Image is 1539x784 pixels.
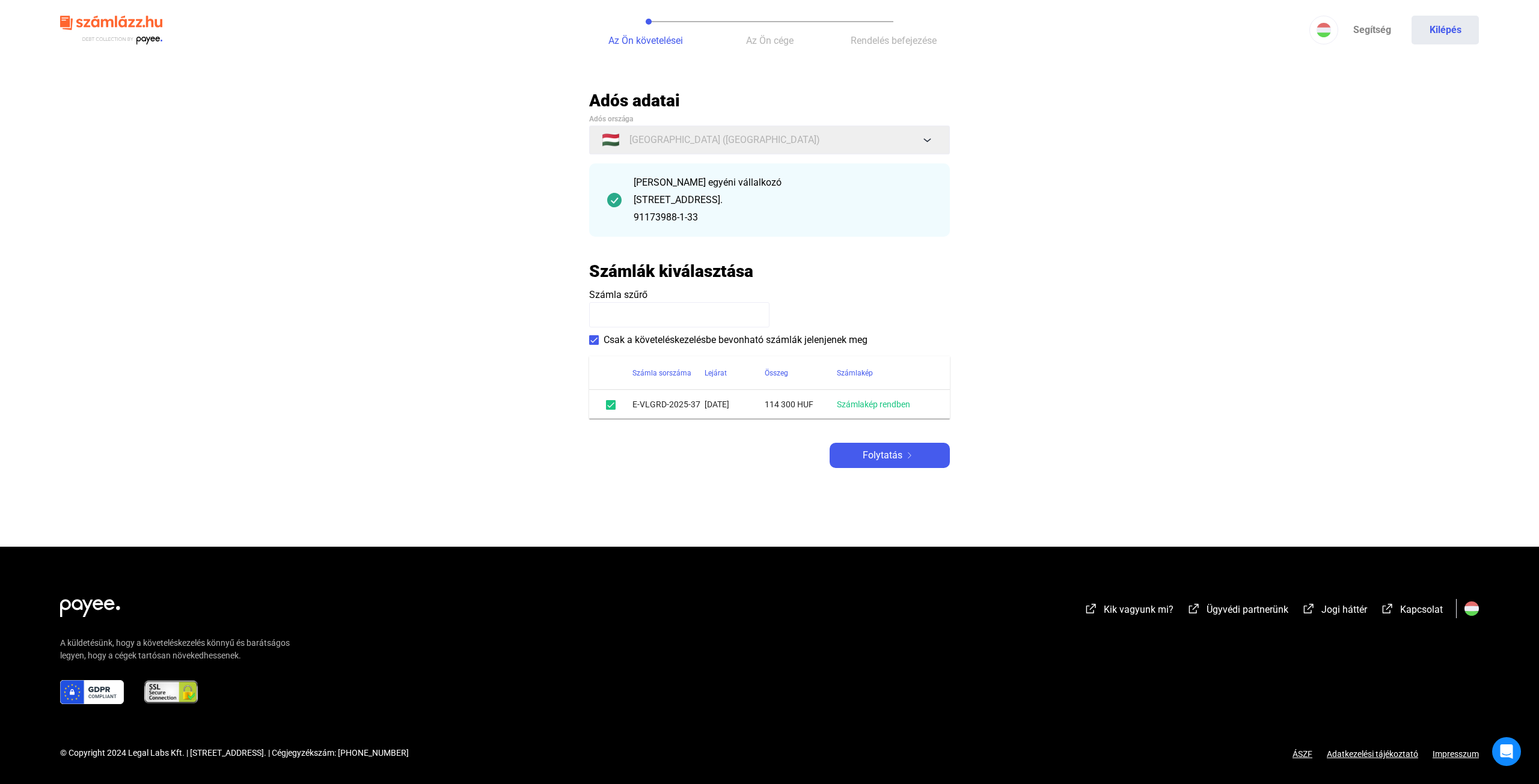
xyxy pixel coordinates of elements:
span: Számla szűrő [589,289,647,300]
div: 91173988-1-33 [634,210,932,225]
a: ÁSZF [1293,749,1312,759]
span: Az Ön követelései [608,35,683,46]
div: Lejárat [705,366,765,380]
span: Rendelés befejezése [851,35,937,46]
img: szamlazzhu-logo [60,11,162,50]
span: 🇭🇺 [602,133,620,147]
div: Számlakép [837,366,935,380]
a: Számlakép rendben [837,400,910,409]
div: Lejárat [705,366,727,380]
span: Kik vagyunk mi? [1104,604,1173,615]
img: external-link-white [1084,603,1098,615]
div: Számla sorszáma [632,366,691,380]
span: Az Ön cége [746,35,794,46]
div: © Copyright 2024 Legal Labs Kft. | [STREET_ADDRESS]. | Cégjegyzékszám: [PHONE_NUMBER] [60,747,409,759]
span: Ügyvédi partnerünk [1207,604,1288,615]
span: [GEOGRAPHIC_DATA] ([GEOGRAPHIC_DATA]) [629,133,820,147]
a: external-link-whiteÜgyvédi partnerünk [1187,606,1288,617]
img: external-link-white [1302,603,1316,615]
img: external-link-white [1187,603,1201,615]
td: 114 300 HUF [765,390,837,419]
td: E-VLGRD-2025-37 [632,390,705,419]
img: white-payee-white-dot.svg [60,592,120,617]
a: Impresszum [1433,749,1479,759]
span: Folytatás [863,448,902,463]
button: 🇭🇺[GEOGRAPHIC_DATA] ([GEOGRAPHIC_DATA]) [589,126,950,154]
td: [DATE] [705,390,765,419]
h2: Adós adatai [589,90,950,111]
a: external-link-whiteJogi háttér [1302,606,1367,617]
div: Összeg [765,366,837,380]
img: gdpr [60,680,124,704]
div: Összeg [765,366,788,380]
button: Folytatásarrow-right-white [830,443,950,468]
img: HU [1317,23,1331,37]
h2: Számlák kiválasztása [589,261,753,282]
div: [PERSON_NAME] egyéni vállalkozó [634,175,932,190]
img: arrow-right-white [902,452,917,458]
img: external-link-white [1380,603,1395,615]
img: HU.svg [1464,601,1479,616]
button: Kilépés [1412,16,1479,44]
div: Számla sorszáma [632,366,705,380]
span: Csak a követeléskezelésbe bevonható számlák jelenjenek meg [604,333,867,347]
span: Jogi háttér [1321,604,1367,615]
a: Segítség [1338,16,1406,44]
img: ssl [143,680,199,704]
span: Kapcsolat [1400,604,1443,615]
span: Adós országa [589,115,633,123]
a: external-link-whiteKapcsolat [1380,606,1443,617]
div: Számlakép [837,366,873,380]
a: external-link-whiteKik vagyunk mi? [1084,606,1173,617]
img: checkmark-darker-green-circle [607,193,622,207]
div: [STREET_ADDRESS]. [634,193,932,207]
button: HU [1309,16,1338,44]
a: Adatkezelési tájékoztató [1312,749,1433,759]
div: Open Intercom Messenger [1492,737,1521,766]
